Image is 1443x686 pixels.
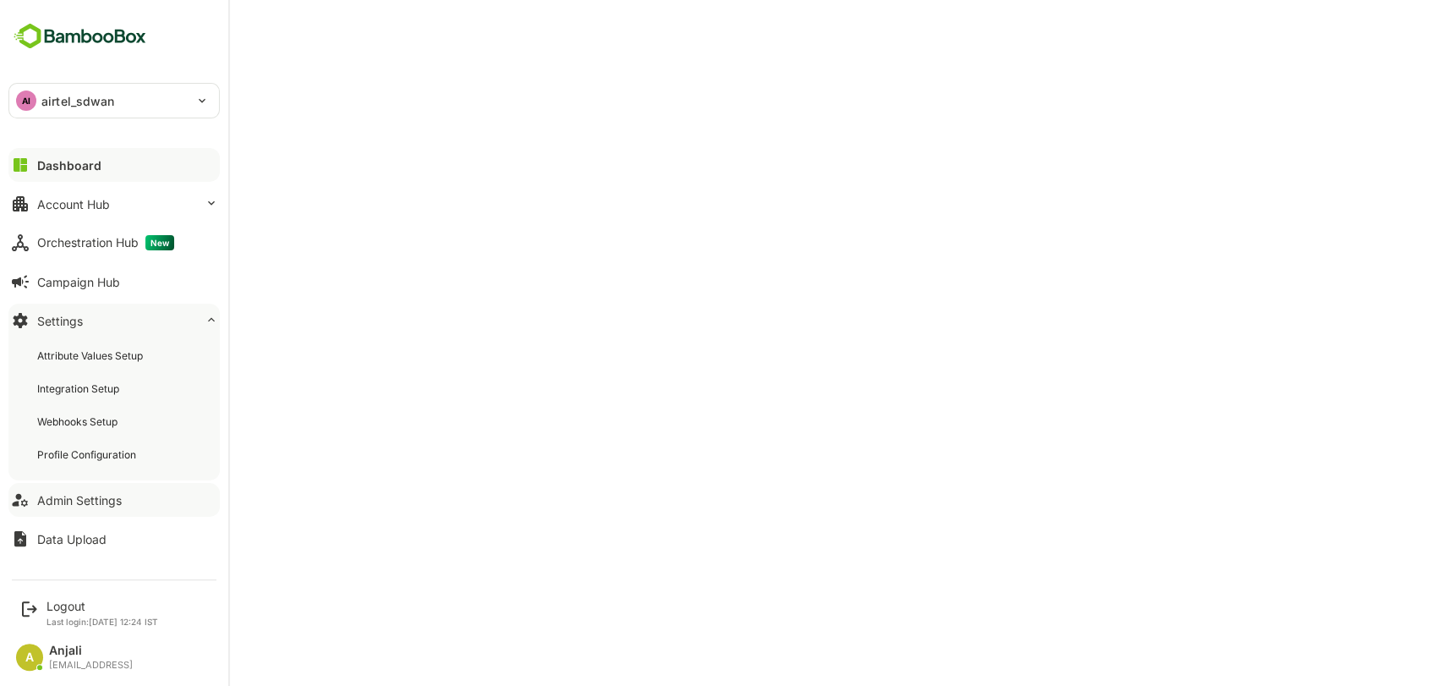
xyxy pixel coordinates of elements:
div: Settings [37,314,83,328]
button: Admin Settings [8,483,220,517]
img: BambooboxFullLogoMark.5f36c76dfaba33ec1ec1367b70bb1252.svg [8,20,151,52]
div: Logout [46,599,158,613]
div: Data Upload [37,532,107,546]
div: Webhooks Setup [37,414,121,429]
div: AI [16,91,36,111]
div: Dashboard [37,158,101,173]
div: Campaign Hub [37,275,120,289]
button: Data Upload [8,522,220,556]
button: Campaign Hub [8,265,220,299]
div: Account Hub [37,197,110,211]
p: airtel_sdwan [41,92,115,110]
div: [EMAIL_ADDRESS] [49,660,133,671]
button: Account Hub [8,187,220,221]
button: Settings [8,304,220,338]
div: Orchestration Hub [37,235,174,250]
div: Profile Configuration [37,447,139,462]
button: Dashboard [8,148,220,182]
div: Attribute Values Setup [37,348,146,363]
button: Orchestration HubNew [8,226,220,260]
div: Admin Settings [37,493,122,508]
span: New [145,235,174,250]
div: A [16,644,43,671]
div: Integration Setup [37,381,123,396]
div: Anjali [49,644,133,658]
p: Last login: [DATE] 12:24 IST [46,617,158,627]
div: AIairtel_sdwan [9,84,219,118]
